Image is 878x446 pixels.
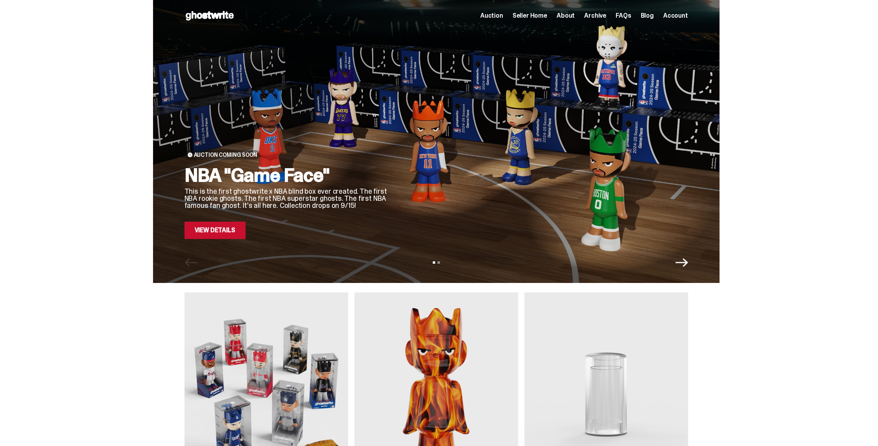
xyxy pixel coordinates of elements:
p: This is the first ghostwrite x NBA blind box ever created. The first NBA rookie ghosts. The first... [184,188,389,209]
h2: NBA "Game Face" [184,166,389,185]
a: Archive [584,13,606,19]
a: Seller Home [513,13,547,19]
a: View Details [184,222,245,239]
button: View slide 1 [433,261,435,264]
a: About [557,13,575,19]
span: Auction Coming Soon [194,152,257,158]
a: Auction [480,13,503,19]
a: FAQs [616,13,631,19]
button: View slide 2 [437,261,440,264]
a: Account [663,13,688,19]
a: Blog [640,13,653,19]
button: Next [675,256,688,269]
